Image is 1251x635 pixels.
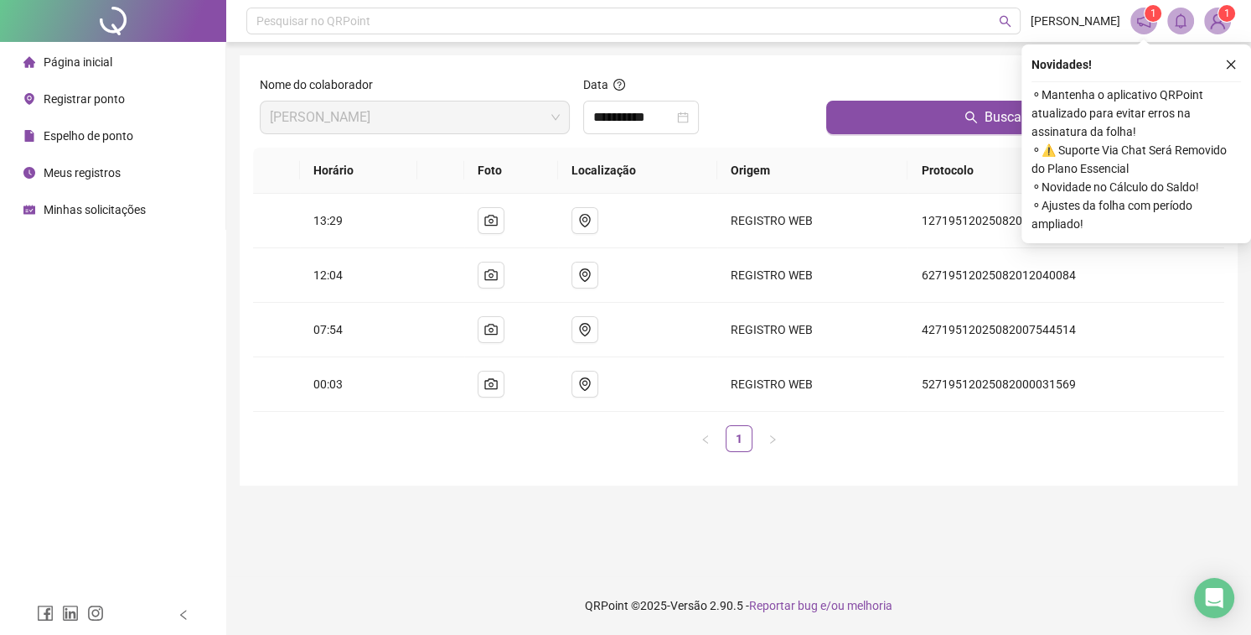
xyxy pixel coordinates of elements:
[717,303,907,357] td: REGISTRO WEB
[999,15,1011,28] span: search
[270,101,560,133] span: ANDERSON DOS SANTOS
[692,425,719,452] button: left
[1031,141,1241,178] span: ⚬ ⚠️ Suporte Via Chat Será Removido do Plano Essencial
[907,148,1224,194] th: Protocolo
[558,148,718,194] th: Localização
[700,435,711,445] span: left
[726,426,752,451] a: 1
[907,194,1224,248] td: 12719512025082013294238
[1224,8,1230,19] span: 1
[717,248,907,303] td: REGISTRO WEB
[1031,196,1241,233] span: ⚬ Ajustes da folha com período ampliado!
[178,609,189,621] span: left
[1194,578,1234,618] div: Open Intercom Messenger
[23,56,35,68] span: home
[37,605,54,622] span: facebook
[1145,5,1161,22] sup: 1
[726,425,752,452] li: 1
[1031,178,1241,196] span: ⚬ Novidade no Cálculo do Saldo!
[484,214,498,227] span: camera
[907,357,1224,412] td: 52719512025082000031569
[692,425,719,452] li: Página anterior
[62,605,79,622] span: linkedin
[749,599,892,612] span: Reportar bug e/ou melhoria
[717,148,907,194] th: Origem
[23,130,35,142] span: file
[44,55,112,69] span: Página inicial
[759,425,786,452] button: right
[578,377,592,391] span: environment
[578,268,592,282] span: environment
[1173,13,1188,29] span: bell
[226,576,1251,635] footer: QRPoint © 2025 - 2.90.5 -
[484,323,498,336] span: camera
[768,435,778,445] span: right
[313,377,343,391] span: 00:03
[484,377,498,391] span: camera
[613,79,625,91] span: question-circle
[964,111,978,124] span: search
[23,204,35,216] span: schedule
[578,214,592,227] span: environment
[44,166,121,180] span: Meus registros
[44,203,146,216] span: Minhas solicitações
[583,78,608,91] span: Data
[313,323,343,336] span: 07:54
[23,93,35,105] span: environment
[23,167,35,179] span: clock-circle
[260,75,384,94] label: Nome do colaborador
[1031,12,1120,30] span: [PERSON_NAME]
[464,148,558,194] th: Foto
[87,605,104,622] span: instagram
[44,129,133,143] span: Espelho de ponto
[300,148,417,194] th: Horário
[670,599,707,612] span: Versão
[1225,59,1237,70] span: close
[826,101,1217,134] button: Buscar registros
[759,425,786,452] li: Próxima página
[313,268,343,282] span: 12:04
[1031,86,1241,141] span: ⚬ Mantenha o aplicativo QRPoint atualizado para evitar erros na assinatura da folha!
[1218,5,1235,22] sup: Atualize o seu contato no menu Meus Dados
[985,107,1080,128] span: Buscar registros
[1150,8,1156,19] span: 1
[907,248,1224,303] td: 62719512025082012040084
[578,323,592,336] span: environment
[313,214,343,227] span: 13:29
[1031,55,1092,74] span: Novidades !
[717,357,907,412] td: REGISTRO WEB
[717,194,907,248] td: REGISTRO WEB
[44,92,125,106] span: Registrar ponto
[1205,8,1230,34] img: 89346
[907,303,1224,357] td: 42719512025082007544514
[1136,13,1151,29] span: notification
[484,268,498,282] span: camera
